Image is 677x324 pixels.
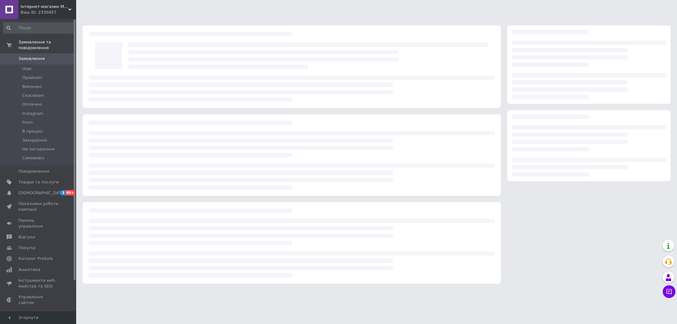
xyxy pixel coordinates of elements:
span: Виконані [22,84,42,89]
span: Нові [22,66,31,72]
span: Управління сайтом [18,294,59,306]
span: 3 [60,190,65,195]
span: Каталог ProSale [18,256,53,261]
span: Гаманець компанії [18,311,59,322]
div: Ваш ID: 2330457 [21,10,76,15]
span: Товари та послуги [18,179,59,185]
span: Панель управління [18,218,59,229]
span: Скасовані [22,93,44,98]
span: 99+ [65,190,76,195]
span: [DEMOGRAPHIC_DATA] [18,190,65,196]
span: Відгуки [18,234,35,240]
span: Замовлення [18,56,45,62]
span: Інструменти веб-майстра та SEO [18,278,59,289]
span: Prom [22,120,33,125]
button: Чат з покупцем [663,285,675,298]
span: Аналітика [18,267,40,273]
span: Прийняті [22,75,42,81]
span: Оплачені [22,102,42,107]
span: На погодженні [22,146,55,152]
span: Покупці [18,245,36,251]
span: В процесі [22,129,43,134]
span: Замовлення та повідомлення [18,39,76,51]
span: Закордонні [22,137,47,143]
span: Самовивіз [22,155,44,161]
span: Інтернет-магазин MISVANNA [21,4,68,10]
span: Instagram [22,111,43,116]
input: Пошук [3,22,75,34]
span: Показники роботи компанії [18,201,59,212]
span: Повідомлення [18,169,49,174]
